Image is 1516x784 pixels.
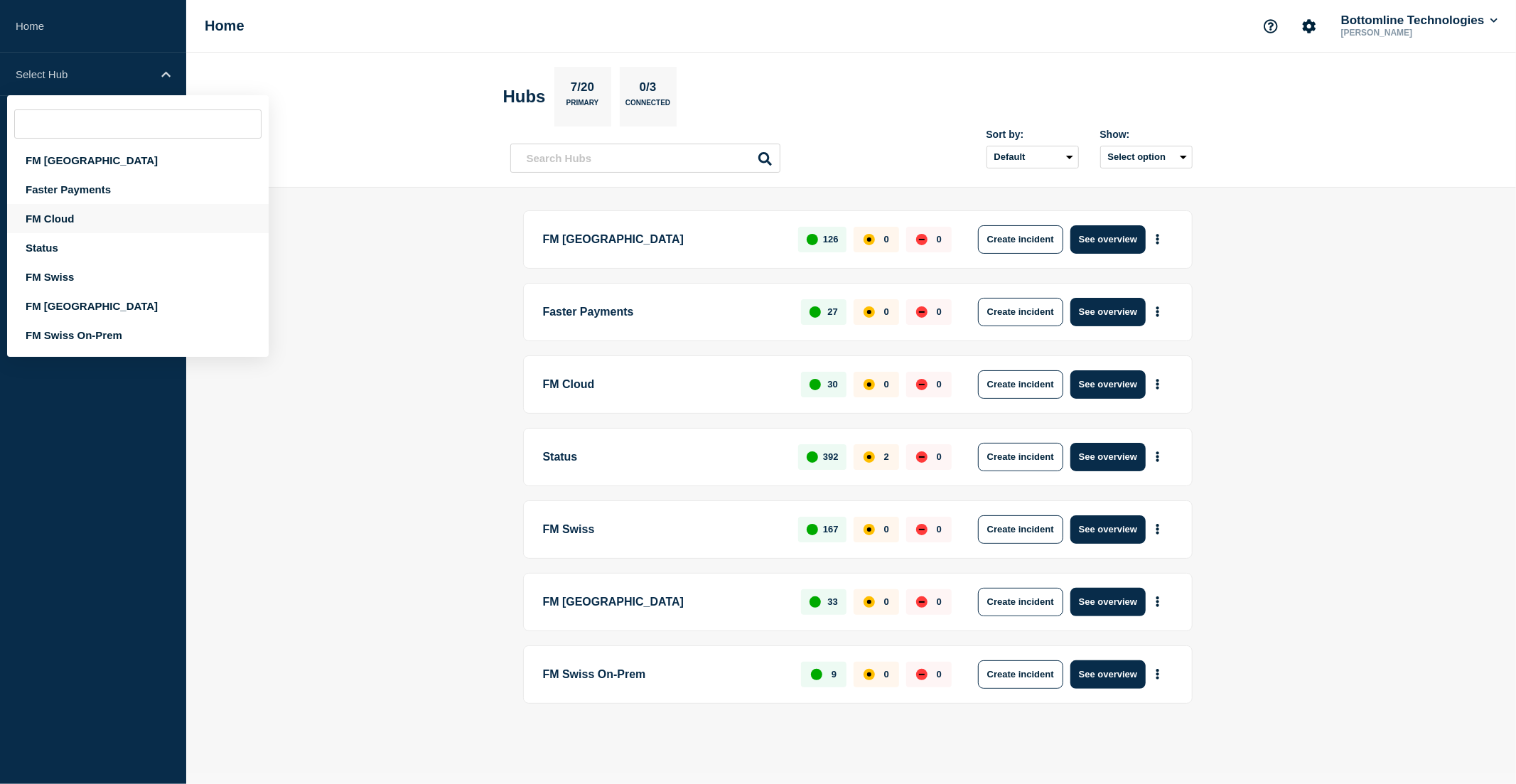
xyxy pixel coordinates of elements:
p: 33 [827,596,837,607]
button: Create incident [978,370,1063,399]
p: 0 [884,669,889,680]
p: 0 [937,669,942,680]
div: up [807,234,818,245]
div: down [916,596,928,608]
p: 0/3 [634,80,662,99]
button: More actions [1149,299,1167,325]
p: 0 [937,306,942,317]
div: down [916,306,928,318]
button: Create incident [978,443,1063,471]
h2: Hubs [503,87,546,107]
button: Bottomline Technologies [1338,14,1500,28]
button: More actions [1149,589,1167,615]
p: 0 [884,379,889,390]
div: up [807,524,818,535]
div: up [810,306,821,318]
button: Create incident [978,225,1063,254]
div: affected [864,451,875,463]
p: 30 [827,379,837,390]
p: Connected [625,99,670,114]
p: Select Hub [16,68,152,80]
p: FM Swiss [543,515,783,544]
button: Create incident [978,588,1063,616]
p: 167 [823,524,839,535]
p: 2 [884,451,889,462]
p: 0 [884,596,889,607]
div: down [916,379,928,390]
div: FM Swiss [7,262,269,291]
p: 0 [937,451,942,462]
button: Support [1256,11,1286,41]
p: FM Cloud [543,370,785,399]
button: Create incident [978,660,1063,689]
p: 7/20 [565,80,599,99]
p: 0 [884,234,889,245]
p: Status [543,443,783,471]
div: FM [GEOGRAPHIC_DATA] [7,291,269,321]
button: See overview [1070,225,1146,254]
div: FM [GEOGRAPHIC_DATA] [7,146,269,175]
button: See overview [1070,660,1146,689]
div: down [916,234,928,245]
button: More actions [1149,444,1167,470]
button: Select option [1100,146,1193,168]
button: Create incident [978,515,1063,544]
p: 0 [884,306,889,317]
p: Faster Payments [543,298,785,326]
p: 9 [832,669,837,680]
p: FM Swiss On-Prem [543,660,785,689]
button: More actions [1149,661,1167,687]
button: Account settings [1294,11,1324,41]
div: Sort by: [987,129,1079,140]
p: Primary [566,99,599,114]
p: FM [GEOGRAPHIC_DATA] [543,588,785,616]
button: See overview [1070,370,1146,399]
p: 0 [937,596,942,607]
button: See overview [1070,443,1146,471]
div: down [916,669,928,680]
div: affected [864,524,875,535]
button: More actions [1149,371,1167,397]
div: up [807,451,818,463]
div: Status [7,233,269,262]
div: up [810,596,821,608]
div: down [916,451,928,463]
p: 0 [937,379,942,390]
div: affected [864,379,875,390]
div: affected [864,234,875,245]
div: affected [864,669,875,680]
div: FM Cloud [7,204,269,233]
button: See overview [1070,515,1146,544]
div: Show: [1100,129,1193,140]
div: affected [864,596,875,608]
p: 0 [884,524,889,535]
button: More actions [1149,226,1167,252]
p: 0 [937,234,942,245]
h1: Home [205,18,244,34]
input: Search Hubs [510,144,780,173]
button: See overview [1070,588,1146,616]
div: FM Swiss On-Prem [7,321,269,350]
p: FM [GEOGRAPHIC_DATA] [543,225,783,254]
div: Faster Payments [7,175,269,204]
button: See overview [1070,298,1146,326]
p: 126 [823,234,839,245]
div: affected [864,306,875,318]
select: Sort by [987,146,1079,168]
div: down [916,524,928,535]
p: 27 [827,306,837,317]
div: up [810,379,821,390]
button: Create incident [978,298,1063,326]
p: 392 [823,451,839,462]
div: up [811,669,822,680]
p: [PERSON_NAME] [1338,28,1486,38]
p: 0 [937,524,942,535]
button: More actions [1149,516,1167,542]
